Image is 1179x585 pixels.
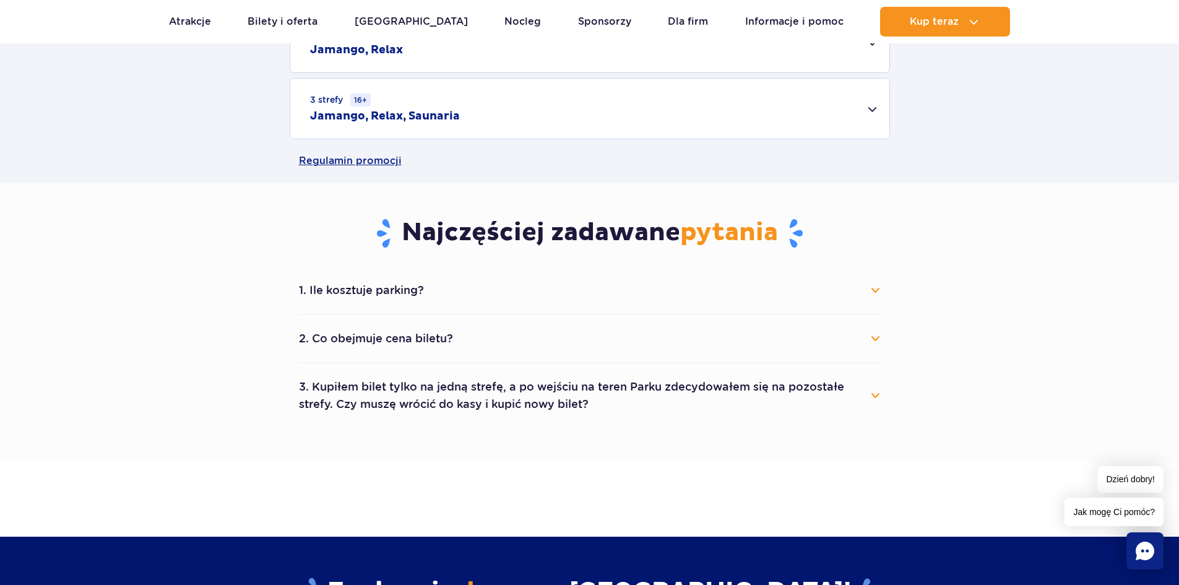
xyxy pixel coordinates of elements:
[169,7,211,37] a: Atrakcje
[880,7,1010,37] button: Kup teraz
[680,217,778,248] span: pytania
[1126,532,1164,570] div: Chat
[310,43,403,58] h2: Jamango, Relax
[1065,498,1164,526] span: Jak mogę Ci pomóc?
[310,109,460,124] h2: Jamango, Relax, Saunaria
[668,7,708,37] a: Dla firm
[1097,466,1164,493] span: Dzień dobry!
[578,7,631,37] a: Sponsorzy
[355,7,468,37] a: [GEOGRAPHIC_DATA]
[299,217,881,249] h3: Najczęściej zadawane
[310,93,371,106] small: 3 strefy
[299,139,881,183] a: Regulamin promocji
[299,325,881,352] button: 2. Co obejmuje cena biletu?
[745,7,844,37] a: Informacje i pomoc
[350,93,371,106] small: 16+
[299,277,881,304] button: 1. Ile kosztuje parking?
[504,7,541,37] a: Nocleg
[248,7,317,37] a: Bilety i oferta
[299,373,881,418] button: 3. Kupiłem bilet tylko na jedną strefę, a po wejściu na teren Parku zdecydowałem się na pozostałe...
[910,16,959,27] span: Kup teraz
